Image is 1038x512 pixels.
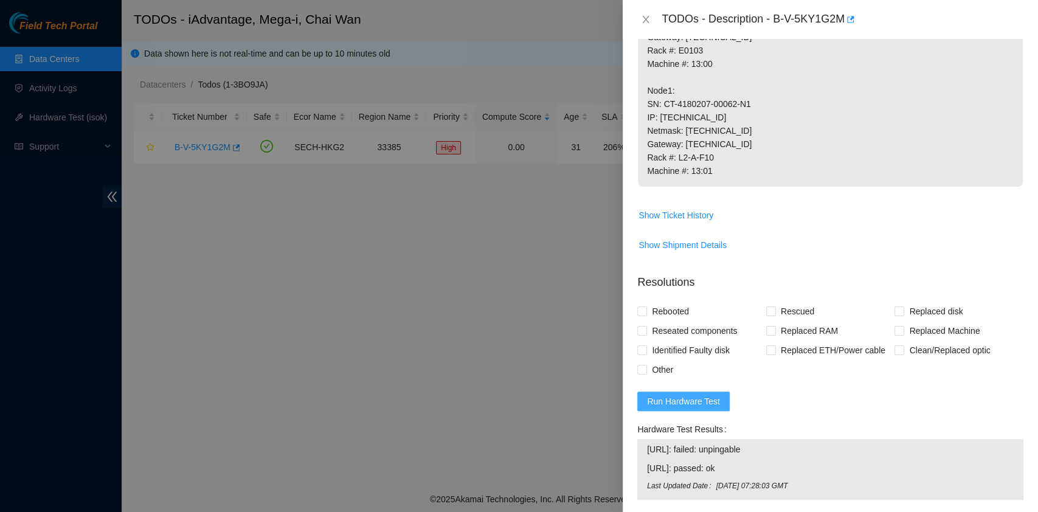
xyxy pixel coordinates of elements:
span: Show Shipment Details [638,238,727,252]
p: Resolutions [637,265,1023,291]
span: Rescued [776,302,819,321]
button: Close [637,14,654,26]
span: Replaced RAM [776,321,843,341]
span: Show Ticket History [638,209,713,222]
label: Hardware Test Results [637,420,731,439]
span: [DATE] 07:28:03 GMT [716,480,1014,492]
span: Rebooted [647,302,694,321]
button: Run Hardware Test [637,392,730,411]
span: [URL]: passed: ok [647,462,1014,475]
button: Show Ticket History [638,206,714,225]
span: Reseated components [647,321,742,341]
button: Show Shipment Details [638,235,727,255]
span: Replaced disk [904,302,967,321]
span: close [641,15,651,24]
span: Identified Faulty disk [647,341,735,360]
span: Clean/Replaced optic [904,341,995,360]
span: Run Hardware Test [647,395,720,408]
span: Replaced ETH/Power cable [776,341,890,360]
div: TODOs - Description - B-V-5KY1G2M [662,10,1023,29]
span: Last Updated Date [647,480,716,492]
span: [URL]: failed: unpingable [647,443,1014,456]
span: Replaced Machine [904,321,984,341]
span: Other [647,360,678,379]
